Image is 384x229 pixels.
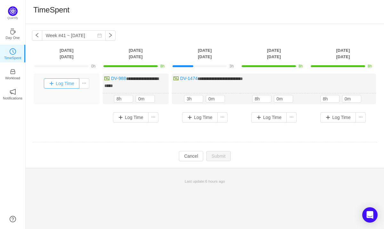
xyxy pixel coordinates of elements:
[368,64,372,68] span: 8h
[148,112,158,122] button: icon: ellipsis
[8,6,18,16] img: Quantify
[10,70,16,77] a: icon: inboxWorkload
[97,33,102,38] i: icon: calendar
[205,179,225,183] span: 6 hours ago
[320,112,356,122] button: Log Time
[179,151,203,161] button: Cancel
[32,47,101,60] th: [DATE] [DATE]
[10,91,16,97] a: icon: notificationNotifications
[5,35,20,41] p: Day One
[5,75,20,81] p: Workload
[10,68,16,75] i: icon: inbox
[111,76,126,81] a: DV-988
[105,30,116,41] button: icon: right
[44,78,79,89] button: Log Time
[4,55,21,61] p: TimeSpent
[173,76,179,81] img: 10314
[239,47,308,60] th: [DATE] [DATE]
[356,112,366,122] button: icon: ellipsis
[32,30,42,41] button: icon: left
[299,64,303,68] span: 8h
[7,16,18,20] p: Quantify
[10,30,16,36] a: icon: coffeeDay One
[79,78,89,89] button: icon: ellipsis
[308,47,378,60] th: [DATE] [DATE]
[3,95,22,101] p: Notifications
[104,76,109,81] img: 10314
[113,112,148,122] button: Log Time
[10,50,16,57] a: icon: clock-circleTimeSpent
[229,64,234,68] span: 3h
[10,48,16,55] i: icon: clock-circle
[286,112,297,122] button: icon: ellipsis
[182,112,218,122] button: Log Time
[206,151,231,161] button: Submit
[10,28,16,35] i: icon: coffee
[101,47,170,60] th: [DATE] [DATE]
[10,216,16,222] a: icon: question-circle
[251,112,287,122] button: Log Time
[10,89,16,95] i: icon: notification
[170,47,239,60] th: [DATE] [DATE]
[33,5,69,15] h1: TimeSpent
[160,64,164,68] span: 8h
[42,30,106,41] input: Select a week
[217,112,228,122] button: icon: ellipsis
[180,76,197,81] a: DV-1474
[185,179,225,183] span: Last update:
[362,207,378,223] div: Open Intercom Messenger
[91,64,95,68] span: 0h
